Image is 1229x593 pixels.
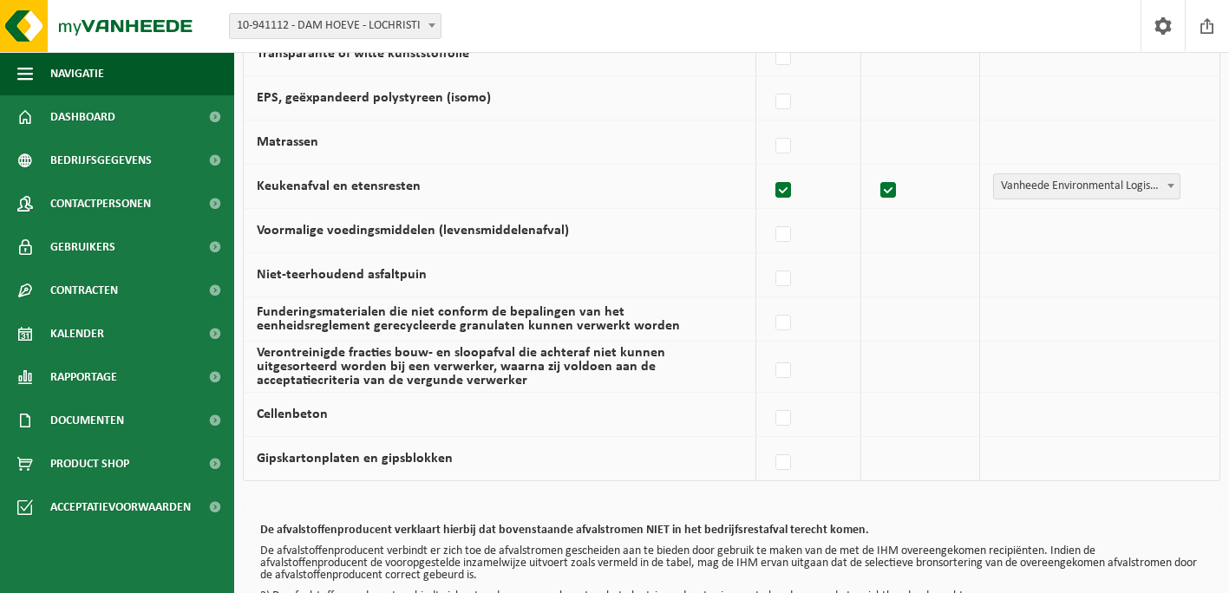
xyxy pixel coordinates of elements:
[257,135,318,149] label: Matrassen
[257,305,680,333] label: Funderingsmaterialen die niet conform de bepalingen van het eenheidsreglement gerecycleerde granu...
[50,355,117,399] span: Rapportage
[257,91,491,105] label: EPS, geëxpandeerd polystyreen (isomo)
[257,268,427,282] label: Niet-teerhoudend asfaltpuin
[257,47,469,61] label: Transparante of witte kunststoffolie
[257,346,665,388] label: Verontreinigde fracties bouw- en sloopafval die achteraf niet kunnen uitgesorteerd worden bij een...
[230,14,441,38] span: 10-941112 - DAM HOEVE - LOCHRISTI
[257,224,569,238] label: Voormalige voedingsmiddelen (levensmiddelenafval)
[50,485,191,529] span: Acceptatievoorwaarden
[50,225,115,269] span: Gebruikers
[50,399,124,442] span: Documenten
[50,95,115,139] span: Dashboard
[50,182,151,225] span: Contactpersonen
[994,174,1180,199] span: Vanheede Environmental Logistics
[257,179,421,193] label: Keukenafval en etensresten
[50,139,152,182] span: Bedrijfsgegevens
[50,52,104,95] span: Navigatie
[229,13,441,39] span: 10-941112 - DAM HOEVE - LOCHRISTI
[50,442,129,485] span: Product Shop
[260,524,869,537] b: De afvalstoffenproducent verklaart hierbij dat bovenstaande afvalstromen NIET in het bedrijfsrest...
[50,312,104,355] span: Kalender
[260,545,1203,582] p: De afvalstoffenproducent verbindt er zich toe de afvalstromen gescheiden aan te bieden door gebru...
[257,407,328,421] label: Cellenbeton
[50,269,118,312] span: Contracten
[257,452,453,466] label: Gipskartonplaten en gipsblokken
[993,173,1180,199] span: Vanheede Environmental Logistics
